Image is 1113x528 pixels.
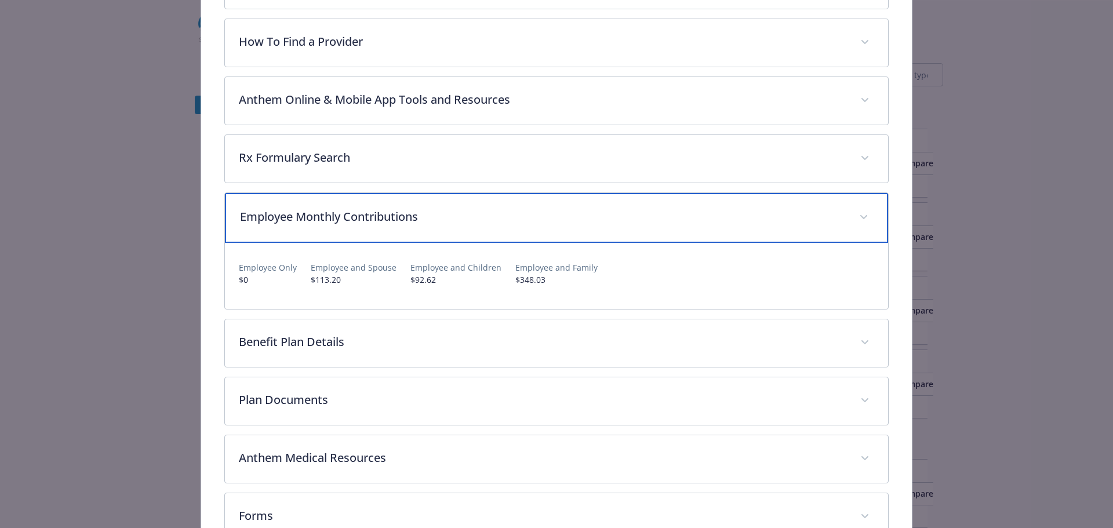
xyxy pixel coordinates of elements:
p: Anthem Medical Resources [239,449,847,467]
p: Employee and Spouse [311,261,397,274]
div: Anthem Online & Mobile App Tools and Resources [225,77,889,125]
p: How To Find a Provider [239,33,847,50]
div: Rx Formulary Search [225,135,889,183]
p: Employee Only [239,261,297,274]
p: Employee and Children [410,261,501,274]
p: $113.20 [311,274,397,286]
p: $348.03 [515,274,598,286]
p: $0 [239,274,297,286]
div: Employee Monthly Contributions [225,243,889,309]
p: Forms [239,507,847,525]
p: Benefit Plan Details [239,333,847,351]
div: How To Find a Provider [225,19,889,67]
p: Rx Formulary Search [239,149,847,166]
p: Employee Monthly Contributions [240,208,846,225]
p: Anthem Online & Mobile App Tools and Resources [239,91,847,108]
div: Employee Monthly Contributions [225,193,889,243]
p: $92.62 [410,274,501,286]
p: Employee and Family [515,261,598,274]
p: Plan Documents [239,391,847,409]
div: Plan Documents [225,377,889,425]
div: Benefit Plan Details [225,319,889,367]
div: Anthem Medical Resources [225,435,889,483]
